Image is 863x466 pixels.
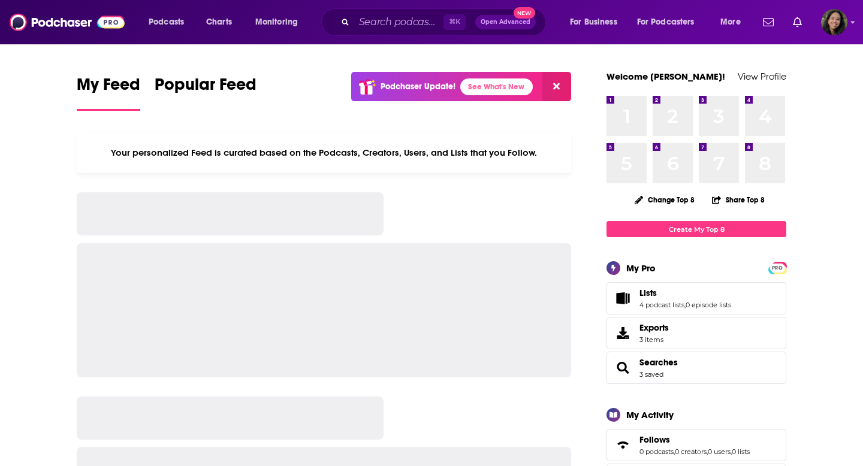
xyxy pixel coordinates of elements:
a: Lists [639,288,731,298]
span: Follows [639,434,670,445]
span: Searches [606,352,786,384]
span: , [731,447,732,456]
span: , [674,447,675,456]
a: Charts [198,13,239,32]
button: Open AdvancedNew [475,15,536,29]
a: 4 podcast lists [639,301,684,309]
span: , [707,447,708,456]
p: Podchaser Update! [381,81,455,92]
span: Podcasts [149,14,184,31]
span: Popular Feed [155,74,257,102]
button: open menu [247,13,313,32]
span: Monitoring [255,14,298,31]
div: Your personalized Feed is curated based on the Podcasts, Creators, Users, and Lists that you Follow. [77,132,571,173]
span: My Feed [77,74,140,102]
div: Search podcasts, credits, & more... [333,8,557,36]
span: PRO [770,264,784,273]
span: Exports [639,322,669,333]
a: My Feed [77,74,140,111]
span: ⌘ K [443,14,466,30]
a: Lists [611,290,635,307]
span: Follows [606,429,786,461]
span: Logged in as BroadleafBooks2 [821,9,847,35]
span: For Podcasters [637,14,695,31]
a: 3 saved [639,370,663,379]
span: Lists [606,282,786,314]
button: open menu [140,13,200,32]
span: Open Advanced [481,19,530,25]
button: open menu [562,13,632,32]
a: Popular Feed [155,74,257,111]
span: New [514,7,535,19]
a: Show notifications dropdown [758,12,778,32]
a: Searches [639,357,678,368]
a: Show notifications dropdown [788,12,807,32]
a: 0 users [708,447,731,456]
a: 0 podcasts [639,447,674,456]
button: Show profile menu [821,9,847,35]
div: My Activity [626,409,674,420]
a: Follows [639,434,750,445]
span: More [720,14,741,31]
img: User Profile [821,9,847,35]
a: 0 lists [732,447,750,456]
a: 0 episode lists [686,301,731,309]
a: View Profile [738,71,786,82]
a: See What's New [460,78,533,95]
span: Exports [611,325,635,341]
span: , [684,301,686,309]
span: Lists [639,288,657,298]
button: open menu [712,13,756,32]
a: Welcome [PERSON_NAME]! [606,71,725,82]
span: 3 items [639,335,669,344]
a: Searches [611,359,635,376]
a: Exports [606,317,786,349]
img: Podchaser - Follow, Share and Rate Podcasts [10,11,125,34]
span: Charts [206,14,232,31]
button: Change Top 8 [627,192,702,207]
input: Search podcasts, credits, & more... [354,13,443,32]
button: Share Top 8 [711,188,765,211]
a: Follows [611,437,635,453]
button: open menu [629,13,712,32]
a: PRO [770,263,784,272]
span: For Business [570,14,617,31]
a: 0 creators [675,447,707,456]
a: Create My Top 8 [606,221,786,237]
div: My Pro [626,262,656,274]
